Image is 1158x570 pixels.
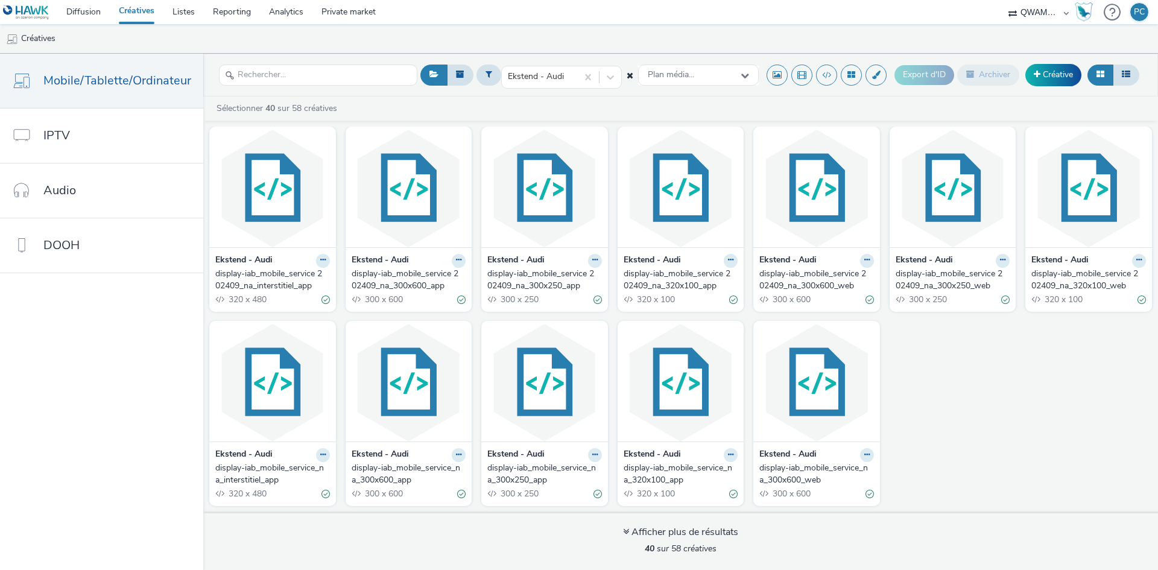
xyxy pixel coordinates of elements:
[215,268,330,293] a: display-iab_mobile_service 202409_na_interstitiel_app
[364,488,403,499] span: 300 x 600
[457,293,466,306] div: Valide
[896,254,953,268] strong: Ekstend - Audi
[349,130,469,247] img: display-iab_mobile_service 202409_na_300x600_app visual
[215,462,325,487] div: display-iab_mobile_service_na_interstitiel_app
[227,488,267,499] span: 320 x 480
[1031,268,1146,293] a: display-iab_mobile_service 202409_na_320x100_web
[624,254,681,268] strong: Ekstend - Audi
[215,254,273,268] strong: Ekstend - Audi
[43,127,70,144] span: IPTV
[215,462,330,487] a: display-iab_mobile_service_na_interstitiel_app
[352,254,409,268] strong: Ekstend - Audi
[771,488,811,499] span: 300 x 600
[265,103,275,114] strong: 40
[487,268,597,293] div: display-iab_mobile_service 202409_na_300x250_app
[729,293,738,306] div: Valide
[621,130,741,247] img: display-iab_mobile_service 202409_na_320x100_app visual
[624,268,733,293] div: display-iab_mobile_service 202409_na_320x100_app
[759,462,869,487] div: display-iab_mobile_service_na_300x600_web
[1137,293,1146,306] div: Valide
[593,487,602,500] div: Valide
[729,487,738,500] div: Valide
[771,294,811,305] span: 300 x 600
[865,293,874,306] div: Valide
[499,294,539,305] span: 300 x 250
[896,268,1010,293] a: display-iab_mobile_service 202409_na_300x250_web
[43,182,76,199] span: Audio
[1113,65,1139,85] button: Liste
[215,103,342,114] a: Sélectionner sur 58 créatives
[321,487,330,500] div: Valide
[1001,293,1010,306] div: Valide
[645,543,717,554] span: sur 58 créatives
[894,65,954,84] button: Export d'ID
[484,130,605,247] img: display-iab_mobile_service 202409_na_300x250_app visual
[1075,2,1098,22] a: Hawk Academy
[487,254,545,268] strong: Ekstend - Audi
[636,294,675,305] span: 320 x 100
[865,487,874,500] div: Valide
[624,462,738,487] a: display-iab_mobile_service_na_320x100_app
[759,448,817,462] strong: Ekstend - Audi
[621,324,741,442] img: display-iab_mobile_service_na_320x100_app visual
[1043,294,1083,305] span: 320 x 100
[352,268,466,293] a: display-iab_mobile_service 202409_na_300x600_app
[43,72,191,89] span: Mobile/Tablette/Ordinateur
[352,462,461,487] div: display-iab_mobile_service_na_300x600_app
[487,268,602,293] a: display-iab_mobile_service 202409_na_300x250_app
[624,448,681,462] strong: Ekstend - Audi
[1031,254,1089,268] strong: Ekstend - Audi
[1134,3,1145,21] div: PC
[43,236,80,254] span: DOOH
[1025,64,1081,86] a: Créative
[499,488,539,499] span: 300 x 250
[957,65,1019,85] button: Archiver
[352,448,409,462] strong: Ekstend - Audi
[756,324,877,442] img: display-iab_mobile_service_na_300x600_web visual
[215,448,273,462] strong: Ekstend - Audi
[624,268,738,293] a: display-iab_mobile_service 202409_na_320x100_app
[1028,130,1149,247] img: display-iab_mobile_service 202409_na_320x100_web visual
[3,5,49,20] img: undefined Logo
[893,130,1013,247] img: display-iab_mobile_service 202409_na_300x250_web visual
[349,324,469,442] img: display-iab_mobile_service_na_300x600_app visual
[487,462,602,487] a: display-iab_mobile_service_na_300x250_app
[908,294,947,305] span: 300 x 250
[212,130,333,247] img: display-iab_mobile_service 202409_na_interstitiel_app visual
[1031,268,1141,293] div: display-iab_mobile_service 202409_na_320x100_web
[623,525,738,539] div: Afficher plus de résultats
[6,33,18,45] img: mobile
[219,65,417,86] input: Rechercher...
[759,268,874,293] a: display-iab_mobile_service 202409_na_300x600_web
[759,254,817,268] strong: Ekstend - Audi
[636,488,675,499] span: 320 x 100
[648,70,694,80] span: Plan média...
[624,462,733,487] div: display-iab_mobile_service_na_320x100_app
[352,268,461,293] div: display-iab_mobile_service 202409_na_300x600_app
[756,130,877,247] img: display-iab_mobile_service 202409_na_300x600_web visual
[364,294,403,305] span: 300 x 600
[487,448,545,462] strong: Ekstend - Audi
[457,487,466,500] div: Valide
[593,293,602,306] div: Valide
[1087,65,1113,85] button: Grille
[896,268,1005,293] div: display-iab_mobile_service 202409_na_300x250_web
[487,462,597,487] div: display-iab_mobile_service_na_300x250_app
[215,268,325,293] div: display-iab_mobile_service 202409_na_interstitiel_app
[645,543,654,554] strong: 40
[759,462,874,487] a: display-iab_mobile_service_na_300x600_web
[352,462,466,487] a: display-iab_mobile_service_na_300x600_app
[227,294,267,305] span: 320 x 480
[321,293,330,306] div: Valide
[759,268,869,293] div: display-iab_mobile_service 202409_na_300x600_web
[1075,2,1093,22] img: Hawk Academy
[212,324,333,442] img: display-iab_mobile_service_na_interstitiel_app visual
[484,324,605,442] img: display-iab_mobile_service_na_300x250_app visual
